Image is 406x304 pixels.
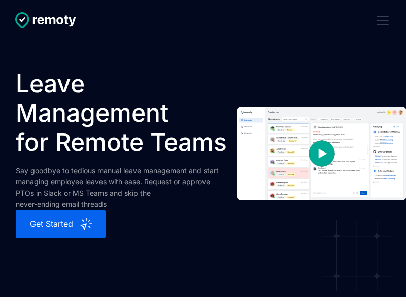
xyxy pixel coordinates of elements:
a: open lightbox [237,69,406,238]
div: menu [370,8,391,32]
a: Get Started [16,210,106,238]
div: Get Started [26,218,79,230]
div: Say goodbye to tedious manual leave management and start managing employee leaves with ease. Requ... [16,165,219,210]
h2: Leave Management for Remote Teams [16,69,229,157]
img: Untitled UI logotext [15,12,76,28]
